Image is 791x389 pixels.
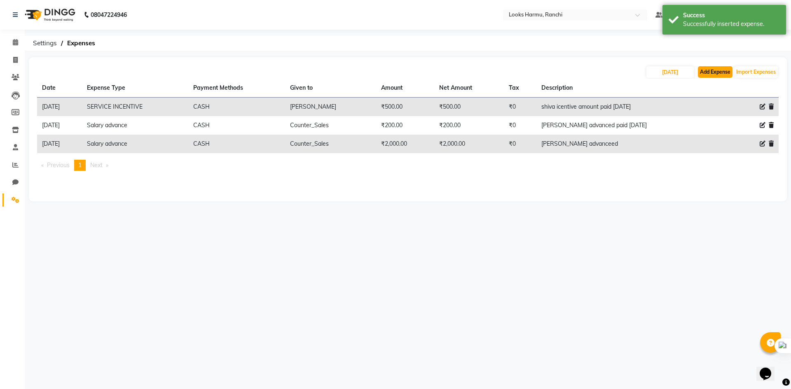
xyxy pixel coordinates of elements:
td: CASH [188,98,285,116]
td: ₹500.00 [376,98,434,116]
td: [PERSON_NAME] advanced paid [DATE] [536,116,723,135]
nav: Pagination [37,160,779,171]
td: [DATE] [37,98,82,116]
td: ₹200.00 [434,116,504,135]
td: SERVICE INCENTIVE [82,98,188,116]
td: [PERSON_NAME] [285,98,376,116]
b: 08047224946 [91,3,127,26]
td: Counter_Sales [285,116,376,135]
th: Expense Type [82,79,188,98]
td: ₹2,000.00 [376,135,434,153]
td: [PERSON_NAME] advanceed [536,135,723,153]
td: ₹0 [504,98,537,116]
span: Settings [29,36,61,51]
th: Description [536,79,723,98]
td: ₹0 [504,116,537,135]
span: Previous [47,161,70,169]
td: shiva icentive amount paid [DATE] [536,98,723,116]
td: ₹0 [504,135,537,153]
td: CASH [188,116,285,135]
th: Net Amount [434,79,504,98]
th: Tax [504,79,537,98]
td: ₹2,000.00 [434,135,504,153]
span: 1 [78,161,82,169]
span: Expenses [63,36,99,51]
div: Successfully inserted expense. [683,20,780,28]
td: Salary advance [82,135,188,153]
td: ₹200.00 [376,116,434,135]
th: Payment Methods [188,79,285,98]
iframe: chat widget [756,356,783,381]
th: Date [37,79,82,98]
td: Counter_Sales [285,135,376,153]
th: Given to [285,79,376,98]
input: PLACEHOLDER.DATE [646,66,694,78]
td: CASH [188,135,285,153]
img: logo [21,3,77,26]
td: [DATE] [37,116,82,135]
span: Next [90,161,103,169]
td: [DATE] [37,135,82,153]
button: Import Expenses [734,66,778,78]
td: Salary advance [82,116,188,135]
th: Amount [376,79,434,98]
td: ₹500.00 [434,98,504,116]
div: Success [683,11,780,20]
button: Add Expense [698,66,732,78]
